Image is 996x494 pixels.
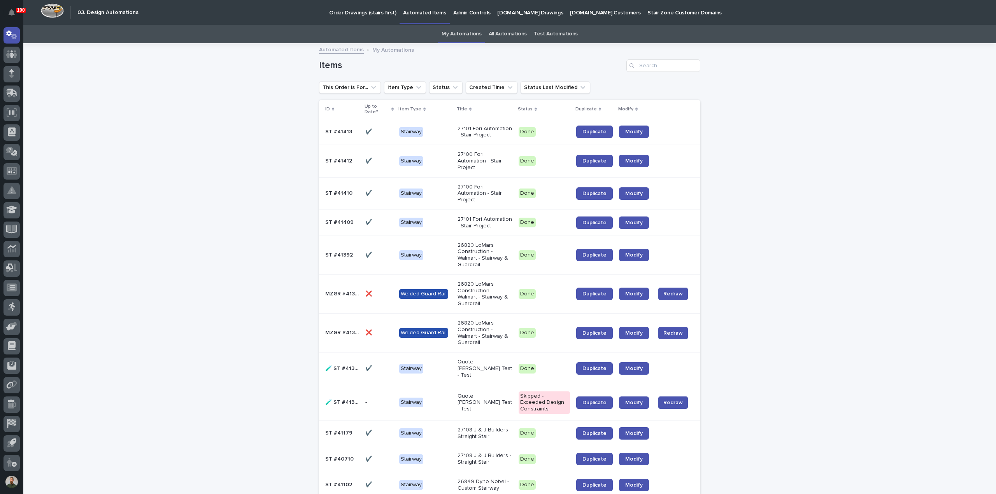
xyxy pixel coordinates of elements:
p: ✔️ [365,127,373,135]
span: Modify [625,330,643,336]
p: ✔️ [365,156,373,164]
a: Duplicate [576,427,613,440]
p: ST #40710 [325,454,355,463]
input: Search [626,59,700,72]
div: Stairway [399,156,423,166]
div: Done [519,428,536,438]
span: Duplicate [582,220,607,225]
p: ST #41179 [325,428,354,436]
span: Modify [625,158,643,164]
span: Duplicate [582,400,607,405]
p: Quote [PERSON_NAME] Test - Test [458,393,513,412]
div: Stairway [399,364,423,374]
a: Test Automations [534,25,578,43]
p: Modify [618,105,633,113]
a: Duplicate [576,187,613,200]
tr: ST #41392ST #41392 ✔️✔️ Stairway26820 LoMars Construction - Walmart - Stairway & GuardrailDoneDup... [319,236,700,274]
tr: MZGR #41391MZGR #41391 ❌❌ Welded Guard Rail26820 LoMars Construction - Walmart - Stairway & Guard... [319,274,700,313]
button: Item Type [384,81,426,94]
div: Stairway [399,127,423,137]
button: Notifications [4,5,20,21]
div: Done [519,364,536,374]
button: Created Time [466,81,517,94]
button: Redraw [658,396,688,409]
a: Modify [619,453,649,465]
tr: ST #41410ST #41410 ✔️✔️ Stairway27100 Fori Automation - Stair ProjectDoneDuplicateModify [319,177,700,209]
p: ✔️ [365,480,373,488]
a: Duplicate [576,288,613,300]
p: Status [518,105,533,113]
a: Duplicate [576,362,613,375]
div: Stairway [399,480,423,490]
p: ✔️ [365,189,373,197]
tr: 🧪 ST #41351🧪 ST #41351 ✔️✔️ StairwayQuote [PERSON_NAME] Test - TestDoneDuplicateModify [319,353,700,385]
p: - [365,398,368,406]
a: Duplicate [576,453,613,465]
tr: ST #40710ST #40710 ✔️✔️ Stairway27108 J & J Builders - Straight StairDoneDuplicateModify [319,446,700,472]
img: Workspace Logo [41,3,64,18]
span: Redraw [663,329,683,337]
a: Modify [619,288,649,300]
tr: ST #41179ST #41179 ✔️✔️ Stairway27108 J & J Builders - Straight StairDoneDuplicateModify [319,420,700,446]
a: Duplicate [576,216,613,229]
p: ✔️ [365,428,373,436]
p: Title [457,105,467,113]
span: Duplicate [582,129,607,134]
div: Done [519,218,536,227]
a: Modify [619,327,649,339]
span: Modify [625,431,643,436]
button: Status Last Modified [521,81,590,94]
p: ✔️ [365,454,373,463]
span: Modify [625,252,643,258]
div: Done [519,480,536,490]
a: Duplicate [576,396,613,409]
p: Duplicate [575,105,597,113]
p: ST #41409 [325,218,355,226]
p: 🧪 ST #41350 [325,398,361,406]
a: All Automations [489,25,527,43]
p: 26820 LoMars Construction - Walmart - Stairway & Guardrail [458,242,513,268]
a: Modify [619,126,649,138]
a: Modify [619,427,649,440]
a: Modify [619,216,649,229]
p: 27101 Fori Automation - Stair Project [458,126,513,139]
button: Status [429,81,463,94]
div: Stairway [399,428,423,438]
div: Welded Guard Rail [399,289,448,299]
a: My Automations [442,25,482,43]
a: Duplicate [576,155,613,167]
div: Stairway [399,398,423,407]
p: ❌ [365,289,373,297]
div: Done [519,454,536,464]
div: Done [519,189,536,198]
tr: ST #41409ST #41409 ✔️✔️ Stairway27101 Fori Automation - Stair ProjectDoneDuplicateModify [319,209,700,236]
div: Skipped - Exceeded Design Constraints [519,391,570,414]
span: Modify [625,400,643,405]
p: ST #41392 [325,250,354,258]
p: My Automations [372,45,414,54]
p: Item Type [398,105,421,113]
p: ✔️ [365,218,373,226]
div: Notifications100 [10,9,20,22]
span: Modify [625,366,643,371]
a: Modify [619,155,649,167]
a: Duplicate [576,479,613,491]
p: 27100 Fori Automation - Stair Project [458,184,513,203]
span: Duplicate [582,482,607,488]
a: Duplicate [576,126,613,138]
button: users-avatar [4,474,20,490]
div: Done [519,328,536,338]
p: 27100 Fori Automation - Stair Project [458,151,513,171]
p: Up to Date? [365,102,389,117]
h2: 03. Design Automations [77,9,139,16]
div: Done [519,127,536,137]
span: Redraw [663,290,683,298]
div: Welded Guard Rail [399,328,448,338]
span: Duplicate [582,366,607,371]
p: 26820 LoMars Construction - Walmart - Stairway & Guardrail [458,281,513,307]
p: 27108 J & J Builders - Straight Stair [458,427,513,440]
a: Automated Items [319,45,364,54]
p: 100 [17,7,25,13]
span: Duplicate [582,431,607,436]
p: ✔️ [365,250,373,258]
